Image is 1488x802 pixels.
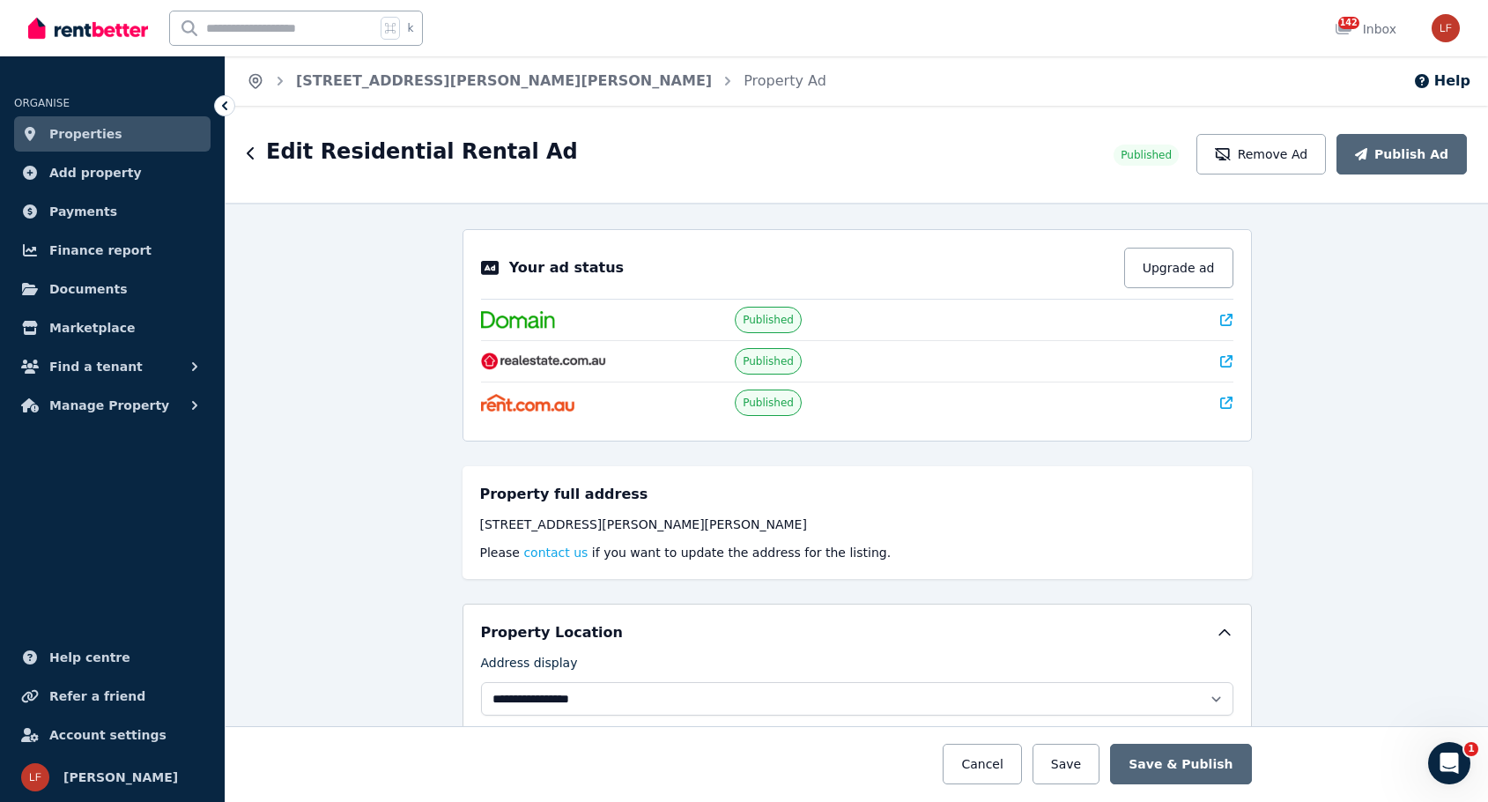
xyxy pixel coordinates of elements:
a: Help centre [14,640,211,675]
button: contact us [523,544,588,561]
span: Manage Property [49,395,169,416]
a: [STREET_ADDRESS][PERSON_NAME][PERSON_NAME] [296,72,712,89]
img: Domain.com.au [481,311,555,329]
nav: Breadcrumb [226,56,848,106]
button: Remove Ad [1196,134,1326,175]
button: Save & Publish [1110,744,1251,784]
button: Manage Property [14,388,211,423]
a: Property Ad [744,72,826,89]
span: Published [1121,148,1172,162]
a: Payments [14,194,211,229]
a: Finance report [14,233,211,268]
span: Published [743,396,794,410]
span: Account settings [49,724,167,746]
a: Documents [14,271,211,307]
button: Upgrade ad [1124,248,1233,288]
span: Payments [49,201,117,222]
label: Address display [481,654,578,679]
button: Save [1033,744,1099,784]
img: Rent.com.au [481,394,575,412]
img: Leo Fung [21,763,49,791]
span: [PERSON_NAME] [63,767,178,788]
img: RentBetter [28,15,148,41]
a: Marketplace [14,310,211,345]
h1: Edit Residential Rental Ad [266,137,578,166]
span: Add property [49,162,142,183]
span: Properties [49,123,122,145]
button: Cancel [943,744,1021,784]
span: k [407,21,413,35]
span: 1 [1464,742,1478,756]
span: Refer a friend [49,686,145,707]
div: Inbox [1335,20,1396,38]
h5: Property Location [481,622,623,643]
a: Account settings [14,717,211,753]
a: Refer a friend [14,679,211,714]
span: Published [743,313,794,327]
span: 142 [1338,17,1359,29]
p: Your ad status [509,257,624,278]
span: Marketplace [49,317,135,338]
span: Find a tenant [49,356,143,377]
h5: Property full address [480,484,648,505]
iframe: Intercom live chat [1428,742,1470,784]
button: Help [1413,71,1470,92]
a: Add property [14,155,211,190]
span: Help centre [49,647,130,668]
span: Published [743,354,794,368]
span: ORGANISE [14,97,70,109]
span: Documents [49,278,128,300]
img: RealEstate.com.au [481,353,607,370]
p: Please if you want to update the address for the listing. [480,544,1234,561]
span: Finance report [49,240,152,261]
img: Leo Fung [1432,14,1460,42]
button: Find a tenant [14,349,211,384]
button: Publish Ad [1336,134,1467,175]
div: [STREET_ADDRESS][PERSON_NAME][PERSON_NAME] [480,516,1234,533]
a: Properties [14,116,211,152]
